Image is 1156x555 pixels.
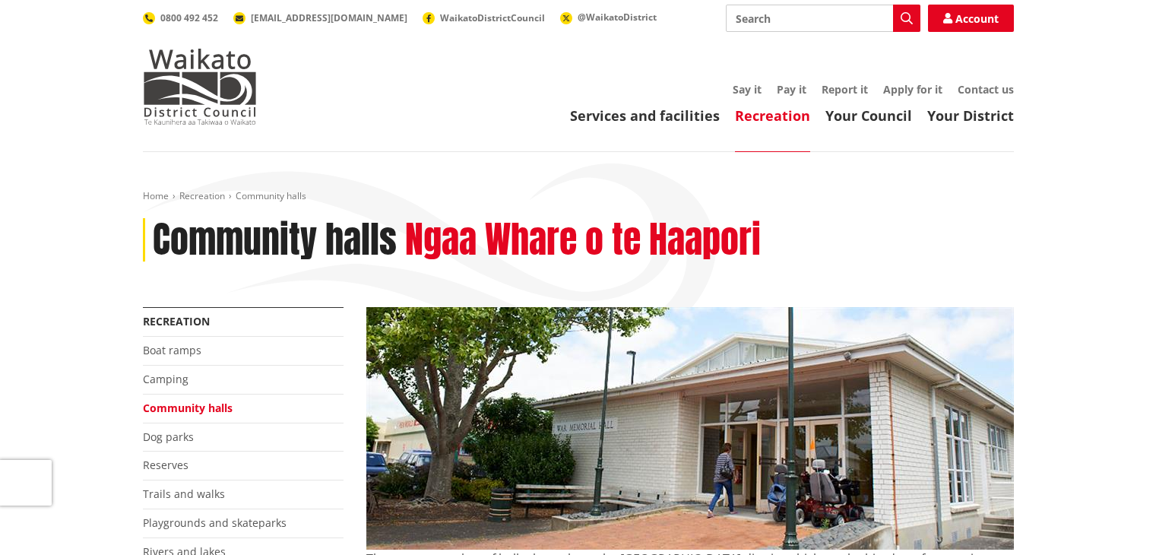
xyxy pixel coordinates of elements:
a: Camping [143,372,188,386]
a: Apply for it [883,82,942,97]
span: Community halls [236,189,306,202]
a: Contact us [958,82,1014,97]
a: Playgrounds and skateparks [143,515,287,530]
h1: Community halls [153,218,397,262]
img: Ngaruawahia Memorial Hall [366,307,1014,550]
a: Community halls [143,401,233,415]
a: 0800 492 452 [143,11,218,24]
a: Services and facilities [570,106,720,125]
a: Pay it [777,82,806,97]
span: 0800 492 452 [160,11,218,24]
a: Account [928,5,1014,32]
a: Reserves [143,458,188,472]
a: WaikatoDistrictCouncil [423,11,545,24]
span: WaikatoDistrictCouncil [440,11,545,24]
h2: Ngaa Whare o te Haapori [405,218,761,262]
a: Say it [733,82,762,97]
a: Home [143,189,169,202]
a: Recreation [143,314,210,328]
a: Report it [822,82,868,97]
span: @WaikatoDistrict [578,11,657,24]
a: Your District [927,106,1014,125]
a: Recreation [735,106,810,125]
a: Boat ramps [143,343,201,357]
img: Waikato District Council - Te Kaunihera aa Takiwaa o Waikato [143,49,257,125]
a: [EMAIL_ADDRESS][DOMAIN_NAME] [233,11,407,24]
input: Search input [726,5,920,32]
a: Trails and walks [143,487,225,501]
a: Recreation [179,189,225,202]
a: Dog parks [143,430,194,444]
a: @WaikatoDistrict [560,11,657,24]
span: [EMAIL_ADDRESS][DOMAIN_NAME] [251,11,407,24]
nav: breadcrumb [143,190,1014,203]
a: Your Council [825,106,912,125]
